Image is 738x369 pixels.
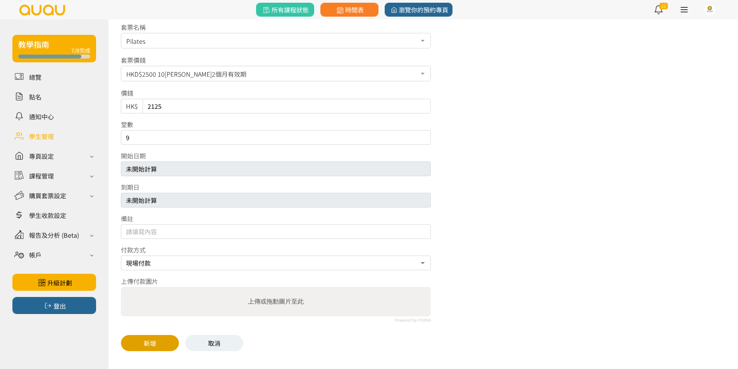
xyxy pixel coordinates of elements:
img: logo.svg [19,5,66,15]
input: 請填寫內容 [121,224,431,239]
div: 上傳付款圖片 [121,276,431,286]
a: 取消 [185,335,243,351]
a: 升級計劃 [12,274,96,291]
button: 登出 [12,297,96,314]
span: HKD$2500 10[PERSON_NAME]2個月有效期 [126,68,425,78]
div: 付款方式 [121,245,431,254]
button: 新增 [121,335,179,351]
div: 堂數 [121,120,431,129]
div: 到期日 [121,182,431,192]
div: 購買套票設定 [29,191,66,200]
div: 套票價錢 [121,55,431,65]
div: 備註 [121,214,431,223]
span: 時間表 [335,5,363,14]
a: 所有課程狀態 [256,3,314,17]
div: 課程管理 [29,171,54,180]
div: 帳戶 [29,250,41,259]
a: 瀏覽你的預約專頁 [385,3,452,17]
a: 時間表 [320,3,378,17]
input: 請輸入堂數 [121,130,431,145]
div: 開始日期 [121,151,431,160]
div: 價錢 [121,88,431,98]
div: 專頁設定 [29,151,54,161]
span: 所有課程狀態 [261,5,308,14]
span: 22 [659,3,668,9]
input: Default [143,99,431,113]
div: 套票名稱 [121,22,431,32]
span: 瀏覽你的預約專頁 [389,5,448,14]
span: Pilates [126,35,425,45]
label: 上傳或拖動圖片至此 [245,294,307,309]
a: Powered by PQINA [395,319,431,322]
span: HK$ [121,99,143,113]
div: 報告及分析 (Beta) [29,230,79,240]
